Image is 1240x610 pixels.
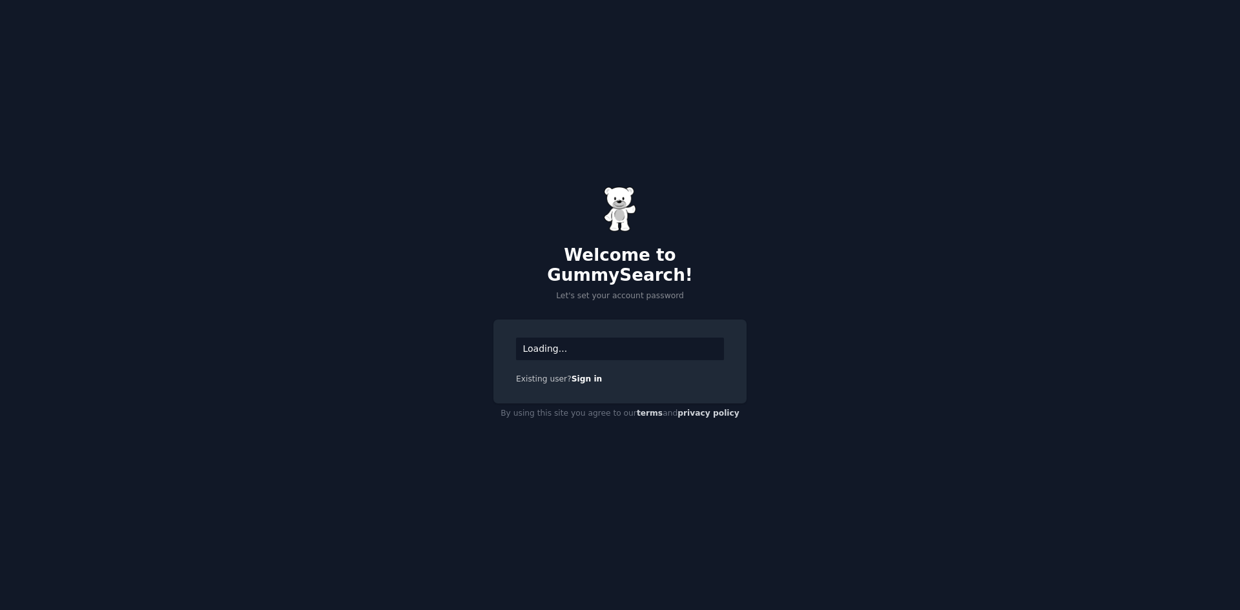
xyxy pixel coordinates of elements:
a: privacy policy [677,409,739,418]
img: Gummy Bear [604,187,636,232]
a: terms [637,409,663,418]
a: Sign in [572,374,603,383]
p: Let's set your account password [493,290,747,302]
div: Loading... [516,338,724,360]
div: By using this site you agree to our and [493,403,747,424]
h2: Welcome to GummySearch! [493,245,747,286]
span: Existing user? [516,374,572,383]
